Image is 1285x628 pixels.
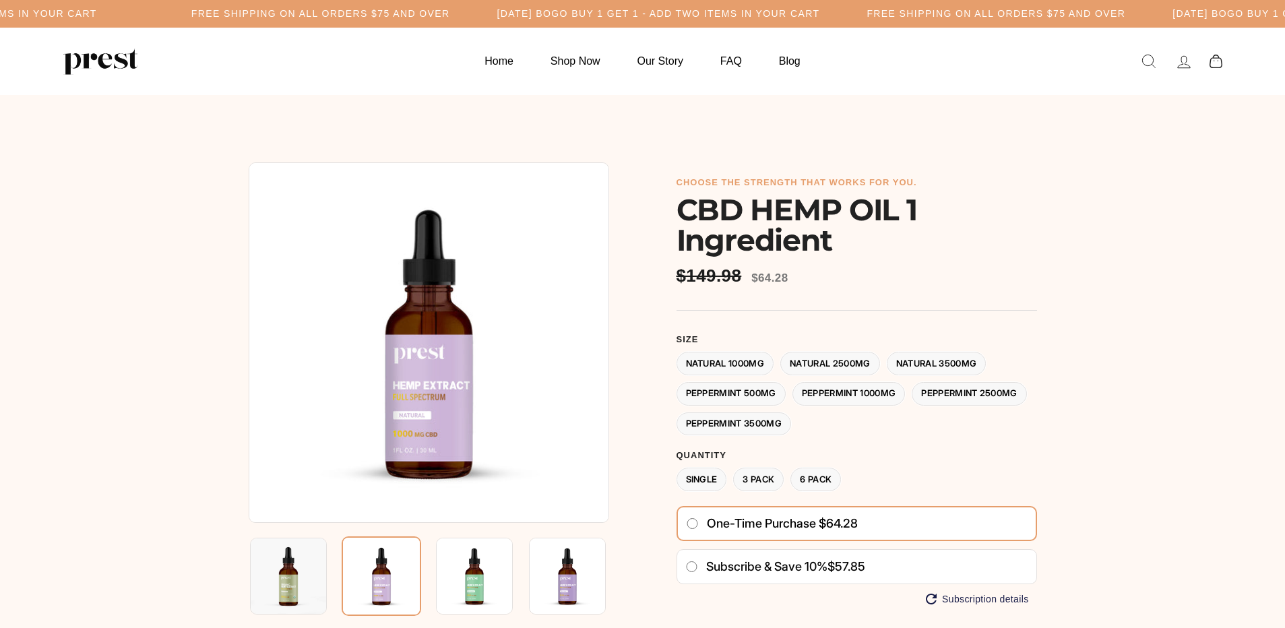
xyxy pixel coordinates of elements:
img: PREST ORGANICS [63,48,137,75]
img: CBD HEMP OIL 1 Ingredient [436,538,513,615]
a: Home [468,48,530,74]
span: One-time purchase $64.28 [707,516,858,531]
input: Subscribe & save 10%$57.85 [685,561,698,572]
label: Natural 3500MG [887,352,986,375]
h5: Free Shipping on all orders $75 and over [191,8,450,20]
a: Blog [762,48,817,74]
a: FAQ [703,48,759,74]
img: CBD HEMP OIL 1 Ingredient [250,538,327,615]
label: Peppermint 500MG [677,382,786,406]
h5: [DATE] BOGO BUY 1 GET 1 - ADD TWO ITEMS IN YOUR CART [497,8,820,20]
img: CBD HEMP OIL 1 Ingredient [342,536,421,616]
label: 3 Pack [733,468,784,491]
label: Peppermint 2500MG [912,382,1027,406]
label: Peppermint 3500MG [677,412,792,436]
span: $64.28 [751,272,788,284]
h5: Free Shipping on all orders $75 and over [867,8,1125,20]
span: Subscription details [942,594,1028,605]
label: Natural 1000MG [677,352,774,375]
input: One-time purchase $64.28 [686,518,699,529]
a: Shop Now [534,48,617,74]
label: Single [677,468,727,491]
button: Subscription details [926,594,1028,605]
span: $149.98 [677,265,745,286]
label: Peppermint 1000MG [792,382,906,406]
span: $57.85 [827,559,865,573]
img: CBD HEMP OIL 1 Ingredient [529,538,606,615]
label: 6 Pack [790,468,841,491]
label: Natural 2500MG [780,352,880,375]
span: Subscribe & save 10% [706,559,827,573]
label: Size [677,334,1037,345]
h1: CBD HEMP OIL 1 Ingredient [677,195,1037,255]
h6: choose the strength that works for you. [677,177,1037,188]
ul: Primary [468,48,817,74]
label: Quantity [677,450,1037,461]
a: Our Story [621,48,700,74]
img: CBD HEMP OIL 1 Ingredient [249,162,609,523]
